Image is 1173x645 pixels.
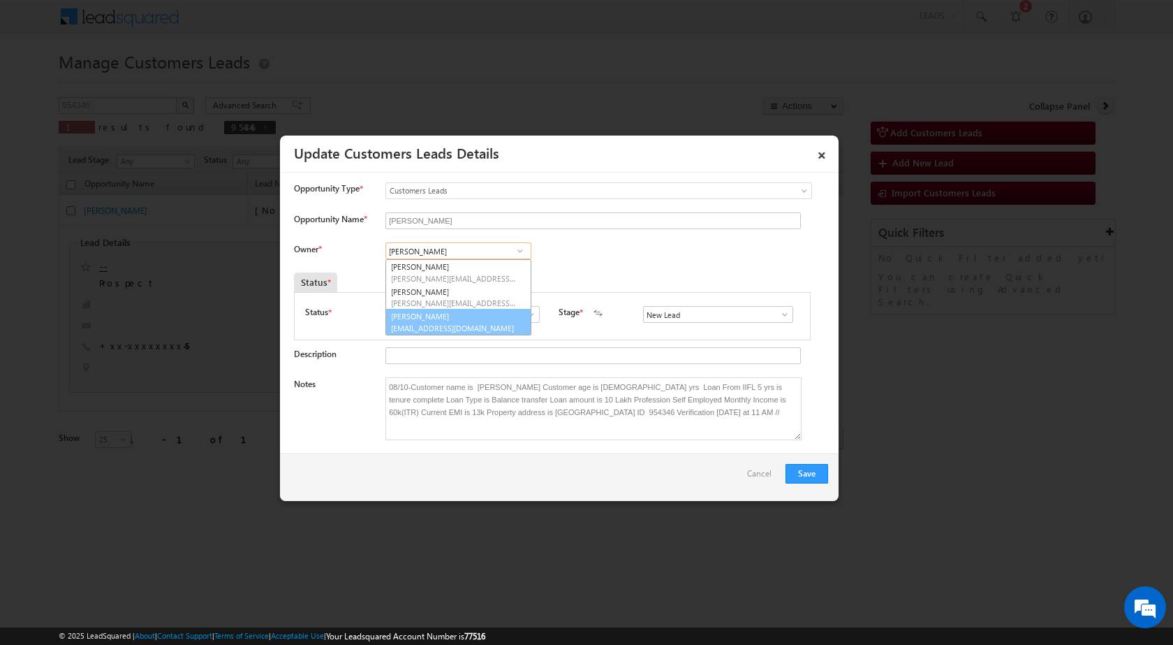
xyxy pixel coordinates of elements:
[229,7,263,41] div: Minimize live chat window
[214,631,269,640] a: Terms of Service
[385,309,531,335] a: [PERSON_NAME]
[772,307,790,321] a: Show All Items
[326,631,485,642] span: Your Leadsquared Account Number is
[18,129,255,419] textarea: Type your message and hit 'Enter'
[294,214,367,224] label: Opportunity Name
[385,242,531,259] input: Type to Search
[385,182,812,199] a: Customers Leads
[294,273,337,292] div: Status
[386,285,531,310] a: [PERSON_NAME]
[519,307,536,321] a: Show All Items
[391,323,517,333] span: [EMAIL_ADDRESS][DOMAIN_NAME]
[73,73,235,92] div: Chat with us now
[294,379,316,389] label: Notes
[391,273,517,284] span: [PERSON_NAME][EMAIL_ADDRESS][PERSON_NAME][DOMAIN_NAME]
[59,630,485,643] span: © 2025 LeadSquared | | | | |
[271,631,324,640] a: Acceptable Use
[294,349,337,359] label: Description
[810,140,834,165] a: ×
[190,430,253,449] em: Start Chat
[294,182,360,195] span: Opportunity Type
[157,631,212,640] a: Contact Support
[135,631,155,640] a: About
[294,143,499,162] a: Update Customers Leads Details
[643,306,793,323] input: Type to Search
[305,306,328,319] label: Status
[386,260,531,285] a: [PERSON_NAME]
[785,464,828,484] button: Save
[464,631,485,642] span: 77516
[511,244,529,258] a: Show All Items
[386,184,755,197] span: Customers Leads
[391,298,517,308] span: [PERSON_NAME][EMAIL_ADDRESS][PERSON_NAME][DOMAIN_NAME]
[24,73,59,92] img: d_60004797649_company_0_60004797649
[559,306,580,319] label: Stage
[294,244,321,254] label: Owner
[747,464,779,491] a: Cancel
